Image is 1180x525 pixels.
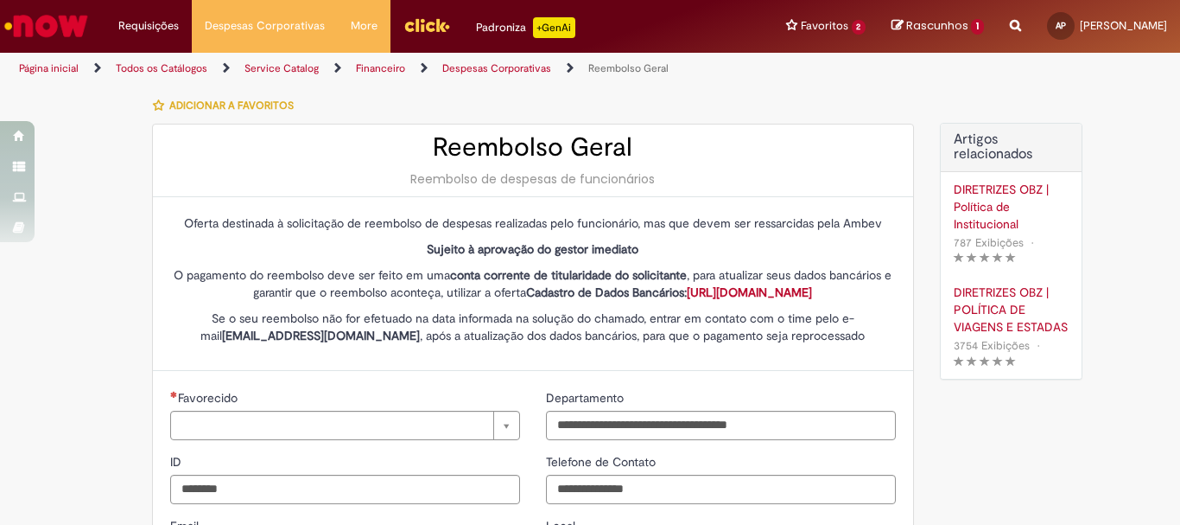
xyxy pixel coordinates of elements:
[19,61,79,75] a: Página inicial
[170,454,185,470] span: ID
[546,475,896,504] input: Telefone de Contato
[170,170,896,188] div: Reembolso de despesas de funcionários
[852,20,866,35] span: 2
[2,9,91,43] img: ServiceNow
[954,132,1069,163] h3: Artigos relacionados
[801,17,848,35] span: Favoritos
[13,53,774,85] ul: Trilhas de página
[170,475,520,504] input: ID
[222,328,420,343] strong: [EMAIL_ADDRESS][DOMAIN_NAME]
[891,18,984,35] a: Rascunhos
[954,181,1069,233] a: DIRETRIZES OBZ | Política de Institucional
[954,235,1024,250] span: 787 Exibições
[170,391,178,398] span: Necessários
[169,99,294,112] span: Adicionar a Favoritos
[1033,334,1044,357] span: •
[170,411,520,440] a: Limpar campo Favorecido
[971,19,984,35] span: 1
[687,285,812,300] a: [URL][DOMAIN_NAME]
[906,17,968,34] span: Rascunhos
[442,61,551,75] a: Despesas Corporativas
[170,133,896,162] h2: Reembolso Geral
[546,411,896,440] input: Departamento
[476,17,575,38] div: Padroniza
[1056,20,1066,31] span: AP
[427,241,638,257] strong: Sujeito à aprovação do gestor imediato
[533,17,575,38] p: +GenAi
[244,61,319,75] a: Service Catalog
[178,390,241,406] span: Necessários - Favorecido
[588,61,669,75] a: Reembolso Geral
[118,17,179,35] span: Requisições
[116,61,207,75] a: Todos os Catálogos
[1027,231,1037,254] span: •
[351,17,377,35] span: More
[526,285,812,300] strong: Cadastro de Dados Bancários:
[403,12,450,38] img: click_logo_yellow_360x200.png
[205,17,325,35] span: Despesas Corporativas
[170,214,896,232] p: Oferta destinada à solicitação de reembolso de despesas realizadas pelo funcionário, mas que deve...
[170,310,896,344] p: Se o seu reembolso não for efetuado na data informada na solução do chamado, entrar em contato co...
[546,454,659,470] span: Telefone de Contato
[954,284,1069,336] a: DIRETRIZES OBZ | POLÍTICA DE VIAGENS E ESTADAS
[1080,18,1167,33] span: [PERSON_NAME]
[954,338,1030,353] span: 3754 Exibições
[170,266,896,301] p: O pagamento do reembolso deve ser feito em uma , para atualizar seus dados bancários e garantir q...
[450,267,687,283] strong: conta corrente de titularidade do solicitante
[152,87,303,124] button: Adicionar a Favoritos
[546,390,627,406] span: Departamento
[356,61,405,75] a: Financeiro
